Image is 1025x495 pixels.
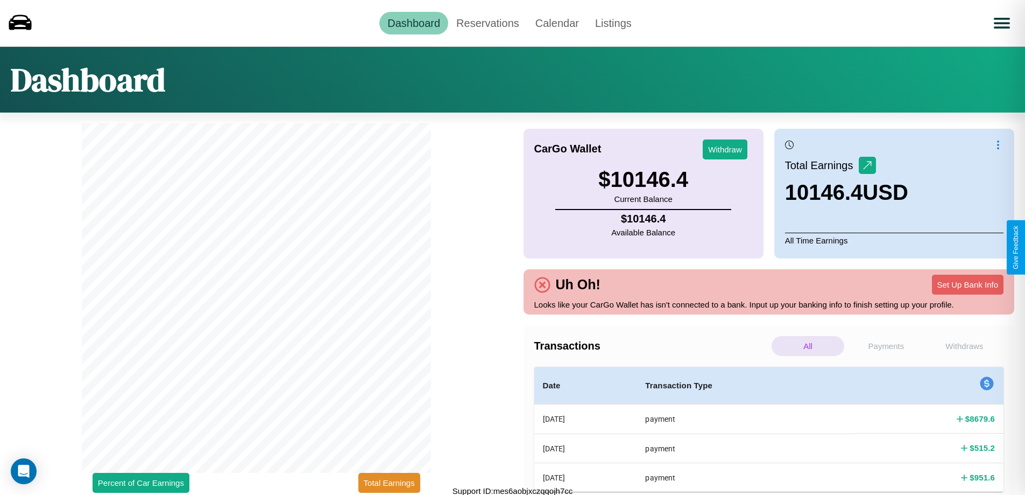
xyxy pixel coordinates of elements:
div: Open Intercom Messenger [11,458,37,484]
h4: $ 10146.4 [611,213,675,225]
th: payment [637,463,854,492]
p: Current Balance [598,192,688,206]
a: Reservations [448,12,527,34]
th: payment [637,405,854,434]
button: Percent of Car Earnings [93,473,189,493]
h4: Transaction Type [645,379,846,392]
p: Withdraws [928,336,1001,356]
h3: 10146.4 USD [785,180,908,205]
h4: Date [543,379,628,392]
div: Give Feedback [1012,226,1020,269]
th: [DATE] [534,405,637,434]
button: Total Earnings [358,473,420,493]
th: [DATE] [534,463,637,492]
a: Calendar [527,12,587,34]
h3: $ 10146.4 [598,168,688,192]
p: All [772,336,844,356]
th: payment [637,434,854,463]
p: Payments [850,336,922,356]
h4: $ 515.2 [970,442,995,454]
th: [DATE] [534,434,637,463]
h4: Uh Oh! [550,277,606,292]
h1: Dashboard [11,58,165,102]
p: Looks like your CarGo Wallet has isn't connected to a bank. Input up your banking info to finish ... [534,297,1004,312]
p: Total Earnings [785,156,859,175]
table: simple table [534,367,1004,492]
button: Withdraw [703,140,747,159]
a: Dashboard [379,12,448,34]
h4: $ 951.6 [970,472,995,483]
button: Open menu [987,8,1017,38]
a: Listings [587,12,640,34]
h4: Transactions [534,340,769,352]
p: Available Balance [611,225,675,240]
h4: $ 8679.6 [965,413,995,424]
button: Set Up Bank Info [932,275,1003,295]
p: All Time Earnings [785,233,1003,248]
h4: CarGo Wallet [534,143,602,155]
